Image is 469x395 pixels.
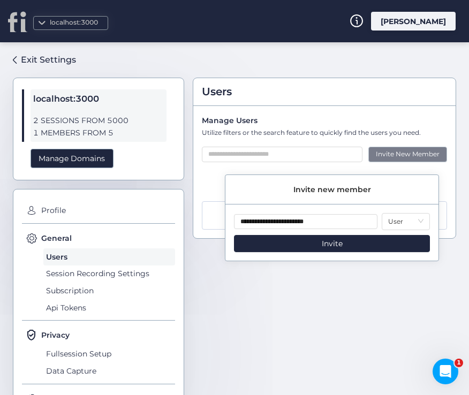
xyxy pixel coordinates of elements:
[43,362,175,379] span: Data Capture
[433,359,458,384] iframe: Intercom live chat
[47,18,101,28] div: localhost:3000
[202,83,232,100] span: Users
[33,92,164,106] span: localhost:3000
[202,128,447,138] div: Utilize filters or the search feature to quickly find the users you need.
[31,149,114,169] div: Manage Domains
[43,299,175,316] span: Api Tokens
[234,235,430,252] button: Invite
[41,329,70,341] span: Privacy
[455,359,463,367] span: 1
[43,282,175,299] span: Subscription
[13,51,76,69] a: Exit Settings
[225,175,438,204] div: Invite new member
[388,214,423,230] nz-select-item: User
[39,202,175,219] span: Profile
[33,115,164,127] span: 2 SESSIONS FROM 5000
[33,127,164,139] span: 1 MEMBERS FROM 5
[322,238,343,249] span: Invite
[220,210,290,221] div: [PERSON_NAME]
[21,53,76,66] div: Exit Settings
[43,248,175,265] span: Users
[43,265,175,283] span: Session Recording Settings
[202,115,447,126] div: Manage Users
[41,232,72,244] span: General
[219,179,289,191] div: Name
[371,12,456,31] div: [PERSON_NAME]
[368,147,447,162] div: Invite New Member
[43,345,175,362] span: Fullsession Setup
